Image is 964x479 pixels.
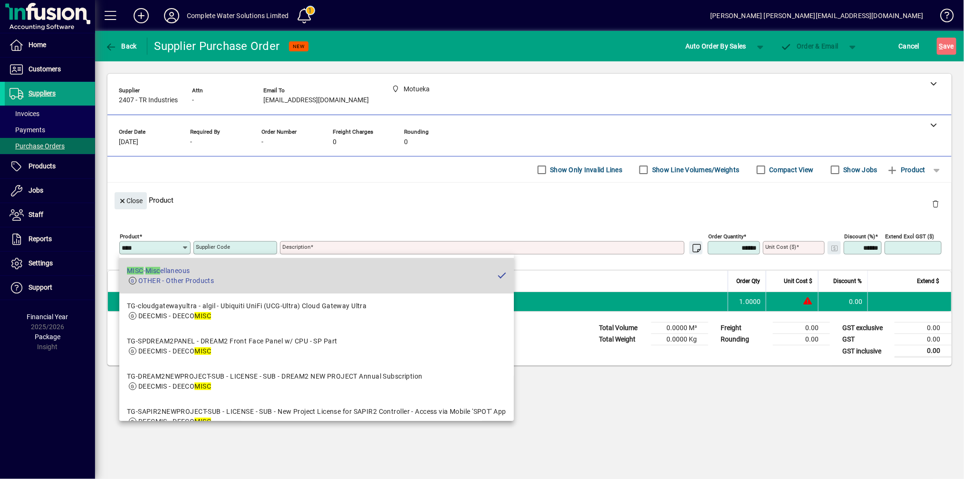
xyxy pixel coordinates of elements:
[549,165,623,175] label: Show Only Invalid Lines
[404,138,408,146] span: 0
[154,39,280,54] div: Supplier Purchase Order
[29,283,52,291] span: Support
[187,8,289,23] div: Complete Water Solutions Limited
[781,42,839,50] span: Order & Email
[924,199,947,208] app-page-header-button: Delete
[120,276,131,286] span: Item
[594,334,651,345] td: Total Weight
[333,138,337,146] span: 0
[899,39,920,54] span: Cancel
[120,233,139,240] mat-label: Product
[784,276,812,286] span: Unit Cost $
[196,244,230,250] mat-label: Supplier Code
[29,259,53,267] span: Settings
[897,38,922,55] button: Cancel
[933,2,952,33] a: Knowledge Base
[10,142,65,150] span: Purchase Orders
[29,235,52,243] span: Reports
[681,38,751,55] button: Auto Order By Sales
[29,162,56,170] span: Products
[5,276,95,300] a: Support
[29,211,43,218] span: Staff
[833,276,862,286] span: Discount %
[895,323,952,334] td: 0.00
[939,39,954,54] span: ave
[263,97,369,104] span: [EMAIL_ADDRESS][DOMAIN_NAME]
[650,165,739,175] label: Show Line Volumes/Weights
[95,38,147,55] app-page-header-button: Back
[838,345,895,357] td: GST inclusive
[736,276,760,286] span: Order Qty
[885,233,934,240] mat-label: Extend excl GST ($)
[5,252,95,275] a: Settings
[35,333,60,341] span: Package
[842,165,877,175] label: Show Jobs
[716,334,773,345] td: Rounding
[27,313,68,321] span: Financial Year
[29,41,46,49] span: Home
[118,193,143,209] span: Close
[119,138,138,146] span: [DATE]
[844,233,875,240] mat-label: Discount (%)
[29,65,61,73] span: Customers
[293,43,305,49] span: NEW
[5,33,95,57] a: Home
[773,334,830,345] td: 0.00
[651,323,708,334] td: 0.0000 M³
[5,106,95,122] a: Invoices
[937,38,956,55] button: Save
[5,58,95,81] a: Customers
[895,334,952,345] td: 0.00
[838,323,895,334] td: GST exclusive
[708,233,743,240] mat-label: Order Quantity
[773,323,830,334] td: 0.00
[594,323,651,334] td: Total Volume
[5,227,95,251] a: Reports
[103,38,139,55] button: Back
[685,39,746,54] span: Auto Order By Sales
[710,8,924,23] div: [PERSON_NAME] [PERSON_NAME][EMAIL_ADDRESS][DOMAIN_NAME]
[105,42,137,50] span: Back
[190,138,192,146] span: -
[765,244,796,250] mat-label: Unit Cost ($)
[5,155,95,178] a: Products
[126,7,156,24] button: Add
[651,334,708,345] td: 0.0000 Kg
[716,323,773,334] td: Freight
[895,345,952,357] td: 0.00
[10,110,39,117] span: Invoices
[192,97,194,104] span: -
[5,203,95,227] a: Staff
[917,276,939,286] span: Extend $
[231,276,260,286] span: Description
[156,7,187,24] button: Profile
[939,42,943,50] span: S
[838,334,895,345] td: GST
[818,292,868,311] td: 0.00
[5,179,95,203] a: Jobs
[5,122,95,138] a: Payments
[112,196,149,205] app-page-header-button: Close
[282,244,310,250] mat-label: Description
[115,192,147,209] button: Close
[10,126,45,134] span: Payments
[728,292,766,311] td: 1.0000
[107,183,952,217] div: Product
[768,165,814,175] label: Compact View
[147,276,183,286] span: Supplier Code
[119,97,178,104] span: 2407 - TR Industries
[5,138,95,154] a: Purchase Orders
[29,89,56,97] span: Suppliers
[924,192,947,215] button: Delete
[776,38,843,55] button: Order & Email
[261,138,263,146] span: -
[29,186,43,194] span: Jobs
